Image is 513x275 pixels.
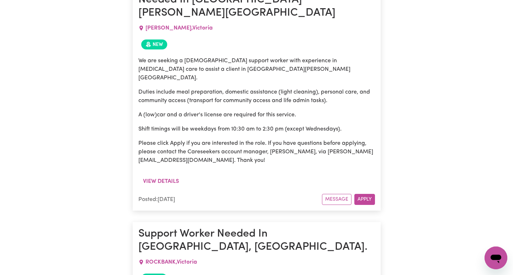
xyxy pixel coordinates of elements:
p: We are seeking a [DEMOGRAPHIC_DATA] support worker with experience in [MEDICAL_DATA] care to assi... [138,57,375,82]
p: Shift timings will be weekdays from 10:30 am to 2:30 pm (except Wednesdays). [138,125,375,133]
p: Please click Apply if you are interested in the role. If you have questions before applying, plea... [138,139,375,165]
button: Message [322,194,351,205]
span: ROCKBANK , Victoria [146,259,197,265]
button: Apply for this job [354,194,375,205]
iframe: Button to launch messaging window [485,247,507,269]
button: View details [138,175,184,188]
span: Job posted within the last 30 days [141,39,167,49]
div: Posted: [DATE] [138,195,322,204]
p: A (low)car and a driver's license are required for this service. [138,111,375,119]
p: Duties include meal preparation, domestic assistance (light cleaning), personal care, and communi... [138,88,375,105]
h1: Support Worker Needed In [GEOGRAPHIC_DATA], [GEOGRAPHIC_DATA]. [138,228,375,254]
span: [PERSON_NAME] , Victoria [146,25,213,31]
